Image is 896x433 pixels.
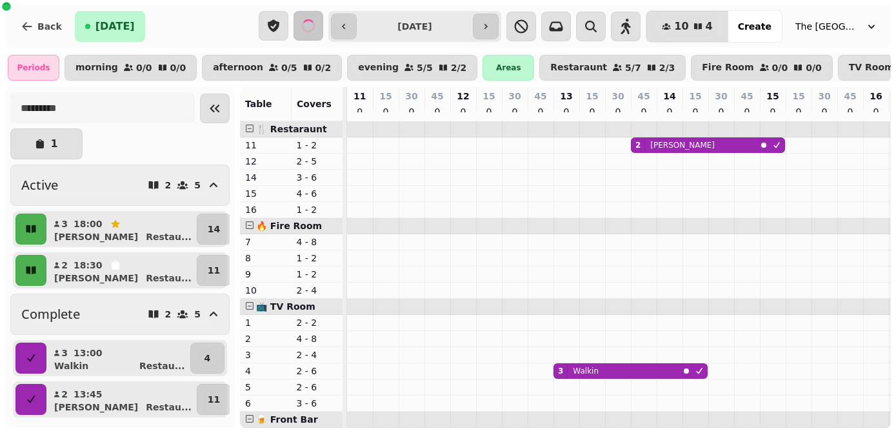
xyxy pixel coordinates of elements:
[458,105,468,118] p: 0
[245,316,286,329] p: 1
[245,268,286,281] p: 9
[256,124,327,134] span: 🍴 Restaraunt
[612,90,624,103] p: 30
[61,259,68,272] p: 2
[742,105,752,118] p: 0
[54,359,88,372] p: Walkin
[768,105,778,118] p: 0
[139,359,185,372] p: Restau ...
[558,366,563,376] div: 3
[353,90,366,103] p: 11
[245,187,286,200] p: 15
[738,22,772,31] span: Create
[61,388,68,401] p: 2
[347,55,477,81] button: evening5/52/2
[61,347,68,359] p: 3
[165,310,172,319] p: 2
[256,414,318,425] span: 🍺 Front Bar
[75,63,118,73] p: morning
[432,105,443,118] p: 0
[208,264,220,277] p: 11
[8,55,59,81] div: Periods
[766,90,779,103] p: 15
[613,105,623,118] p: 0
[95,21,135,32] span: [DATE]
[37,22,62,31] span: Back
[586,90,598,103] p: 15
[74,347,103,359] p: 13:00
[845,105,855,118] p: 0
[245,365,286,378] p: 4
[74,388,103,401] p: 13:45
[625,63,641,72] p: 5 / 7
[50,139,57,149] p: 1
[74,259,103,272] p: 18:30
[297,381,338,394] p: 2 - 6
[245,171,286,184] p: 14
[21,176,58,194] h2: Active
[818,90,830,103] p: 30
[190,343,224,374] button: 4
[10,165,230,206] button: Active25
[792,90,804,103] p: 15
[49,255,194,286] button: 218:30[PERSON_NAME]Restau...
[256,221,322,231] span: 🔥 Fire Room
[650,140,715,150] p: [PERSON_NAME]
[245,381,286,394] p: 5
[146,401,192,414] p: Restau ...
[795,20,860,33] span: The [GEOGRAPHIC_DATA]
[639,105,649,118] p: 0
[297,187,338,200] p: 4 - 6
[315,63,332,72] p: 0 / 2
[297,284,338,297] p: 2 - 4
[297,332,338,345] p: 4 - 8
[202,55,342,81] button: afternoon0/50/2
[788,15,886,38] button: The [GEOGRAPHIC_DATA]
[793,105,804,118] p: 0
[208,393,220,406] p: 11
[245,236,286,248] p: 7
[136,63,152,72] p: 0 / 0
[550,63,607,73] p: Restaraunt
[297,171,338,184] p: 3 - 6
[245,332,286,345] p: 2
[170,63,186,72] p: 0 / 0
[165,181,172,190] p: 2
[245,203,286,216] p: 16
[75,11,145,42] button: [DATE]
[508,90,521,103] p: 30
[49,214,194,245] button: 318:00[PERSON_NAME]Restau...
[379,90,392,103] p: 15
[245,284,286,297] p: 10
[297,139,338,152] p: 1 - 2
[245,155,286,168] p: 12
[245,139,286,152] p: 11
[245,397,286,410] p: 6
[256,301,315,312] span: 📺 TV Room
[146,272,192,285] p: Restau ...
[691,55,833,81] button: Fire Room0/00/0
[65,55,197,81] button: morning0/00/0
[772,63,788,72] p: 0 / 0
[689,90,701,103] p: 15
[535,105,546,118] p: 0
[819,105,830,118] p: 0
[431,90,443,103] p: 45
[297,397,338,410] p: 3 - 6
[297,268,338,281] p: 1 - 2
[10,128,83,159] button: 1
[74,217,103,230] p: 18:00
[281,63,297,72] p: 0 / 5
[741,90,753,103] p: 45
[539,55,686,81] button: Restaraunt5/72/3
[849,63,894,73] p: TV Room
[200,94,230,123] button: Collapse sidebar
[534,90,546,103] p: 45
[146,230,192,243] p: Restau ...
[381,105,391,118] p: 0
[54,230,138,243] p: [PERSON_NAME]
[49,384,194,415] button: 213:45[PERSON_NAME]Restau...
[702,63,753,73] p: Fire Room
[844,90,856,103] p: 45
[690,105,701,118] p: 0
